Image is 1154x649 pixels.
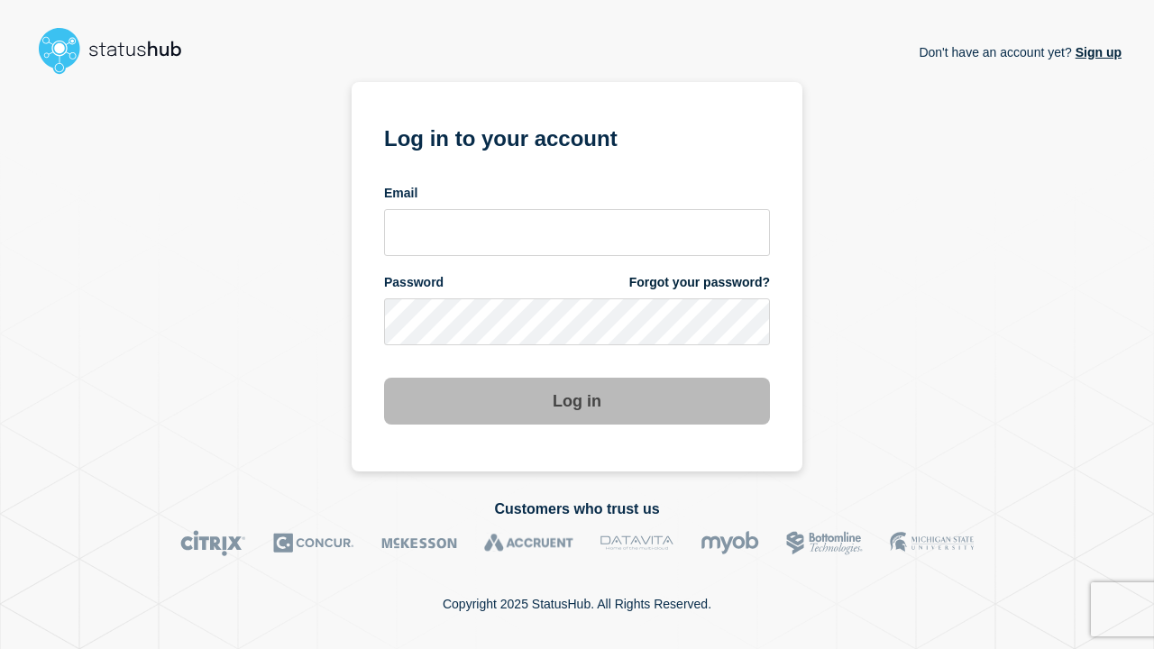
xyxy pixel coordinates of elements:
[484,530,573,556] img: Accruent logo
[1072,45,1122,59] a: Sign up
[443,597,711,611] p: Copyright 2025 StatusHub. All Rights Reserved.
[32,22,204,79] img: StatusHub logo
[629,274,770,291] a: Forgot your password?
[384,378,770,425] button: Log in
[384,209,770,256] input: email input
[32,501,1122,517] h2: Customers who trust us
[701,530,759,556] img: myob logo
[600,530,673,556] img: DataVita logo
[273,530,354,556] img: Concur logo
[381,530,457,556] img: McKesson logo
[384,274,444,291] span: Password
[890,530,974,556] img: MSU logo
[786,530,863,556] img: Bottomline logo
[919,31,1122,74] p: Don't have an account yet?
[384,298,770,345] input: password input
[180,530,246,556] img: Citrix logo
[384,185,417,202] span: Email
[384,120,770,153] h1: Log in to your account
